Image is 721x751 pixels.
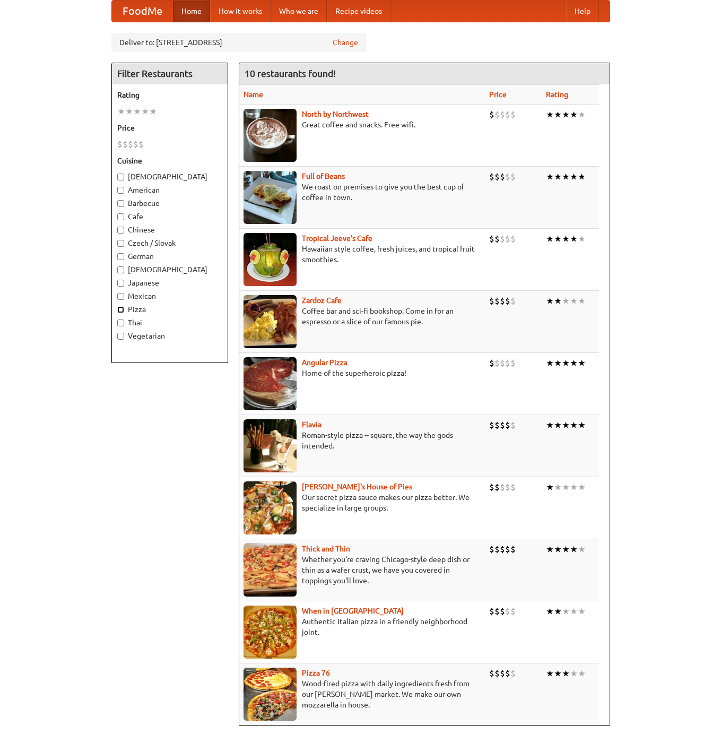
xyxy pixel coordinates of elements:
li: $ [505,295,510,307]
li: ★ [562,606,570,617]
h5: Cuisine [117,156,222,166]
li: ★ [546,357,554,369]
li: $ [510,109,516,120]
img: north.jpg [244,109,297,162]
li: ★ [578,233,586,245]
img: flavia.jpg [244,419,297,472]
p: Authentic Italian pizza in a friendly neighborhood joint. [244,616,481,637]
li: $ [489,481,494,493]
li: ★ [554,171,562,183]
a: When in [GEOGRAPHIC_DATA] [302,607,404,615]
li: $ [505,233,510,245]
li: $ [494,171,500,183]
li: $ [500,543,505,555]
li: $ [133,139,138,150]
img: jeeves.jpg [244,233,297,286]
li: ★ [133,106,141,117]
li: ★ [546,295,554,307]
input: German [117,253,124,260]
h4: Filter Restaurants [112,63,228,84]
li: ★ [578,606,586,617]
li: $ [510,606,516,617]
input: [DEMOGRAPHIC_DATA] [117,174,124,180]
li: ★ [562,171,570,183]
a: Change [333,37,358,48]
li: $ [505,481,510,493]
li: ★ [570,606,578,617]
li: ★ [578,171,586,183]
li: ★ [562,233,570,245]
li: $ [505,419,510,431]
li: $ [510,419,516,431]
li: ★ [570,419,578,431]
li: ★ [578,109,586,120]
a: Thick and Thin [302,545,350,553]
b: Tropical Jeeve's Cafe [302,234,372,243]
a: Rating [546,90,568,99]
img: angular.jpg [244,357,297,410]
li: $ [500,295,505,307]
li: $ [117,139,123,150]
li: $ [510,233,516,245]
li: $ [128,139,133,150]
h5: Price [117,123,222,133]
li: ★ [570,543,578,555]
li: ★ [546,109,554,120]
li: ★ [562,543,570,555]
li: ★ [546,668,554,679]
img: beans.jpg [244,171,297,224]
li: ★ [570,357,578,369]
a: Help [566,1,599,22]
label: Cafe [117,211,222,222]
li: $ [489,419,494,431]
li: ★ [562,295,570,307]
li: ★ [578,481,586,493]
b: [PERSON_NAME]'s House of Pies [302,482,412,491]
li: ★ [117,106,125,117]
b: North by Northwest [302,110,369,118]
label: Czech / Slovak [117,238,222,248]
li: ★ [562,357,570,369]
img: thick.jpg [244,543,297,597]
li: ★ [546,543,554,555]
p: Coffee bar and sci-fi bookshop. Come in for an espresso or a slice of our famous pie. [244,306,481,327]
li: ★ [570,481,578,493]
li: ★ [570,233,578,245]
li: $ [500,109,505,120]
li: $ [489,171,494,183]
li: $ [510,668,516,679]
input: Japanese [117,280,124,287]
input: American [117,187,124,194]
p: Great coffee and snacks. Free wifi. [244,119,481,130]
b: Full of Beans [302,172,345,180]
input: Czech / Slovak [117,240,124,247]
a: FoodMe [112,1,173,22]
b: Angular Pizza [302,358,348,367]
b: Flavia [302,420,322,429]
li: $ [494,606,500,617]
a: Recipe videos [327,1,390,22]
input: Chinese [117,227,124,234]
a: Price [489,90,507,99]
li: $ [489,668,494,679]
li: ★ [546,481,554,493]
li: ★ [546,419,554,431]
li: ★ [578,295,586,307]
input: Pizza [117,306,124,313]
li: $ [500,171,505,183]
li: $ [489,543,494,555]
li: $ [500,668,505,679]
li: ★ [546,233,554,245]
li: ★ [578,357,586,369]
a: Who we are [271,1,327,22]
p: Whether you're craving Chicago-style deep dish or thin as a wafer crust, we have you covered in t... [244,554,481,586]
li: $ [505,109,510,120]
label: Vegetarian [117,331,222,341]
ng-pluralize: 10 restaurants found! [245,68,336,79]
li: ★ [554,233,562,245]
li: $ [505,543,510,555]
li: $ [489,295,494,307]
label: Japanese [117,278,222,288]
li: $ [505,668,510,679]
label: Chinese [117,225,222,235]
